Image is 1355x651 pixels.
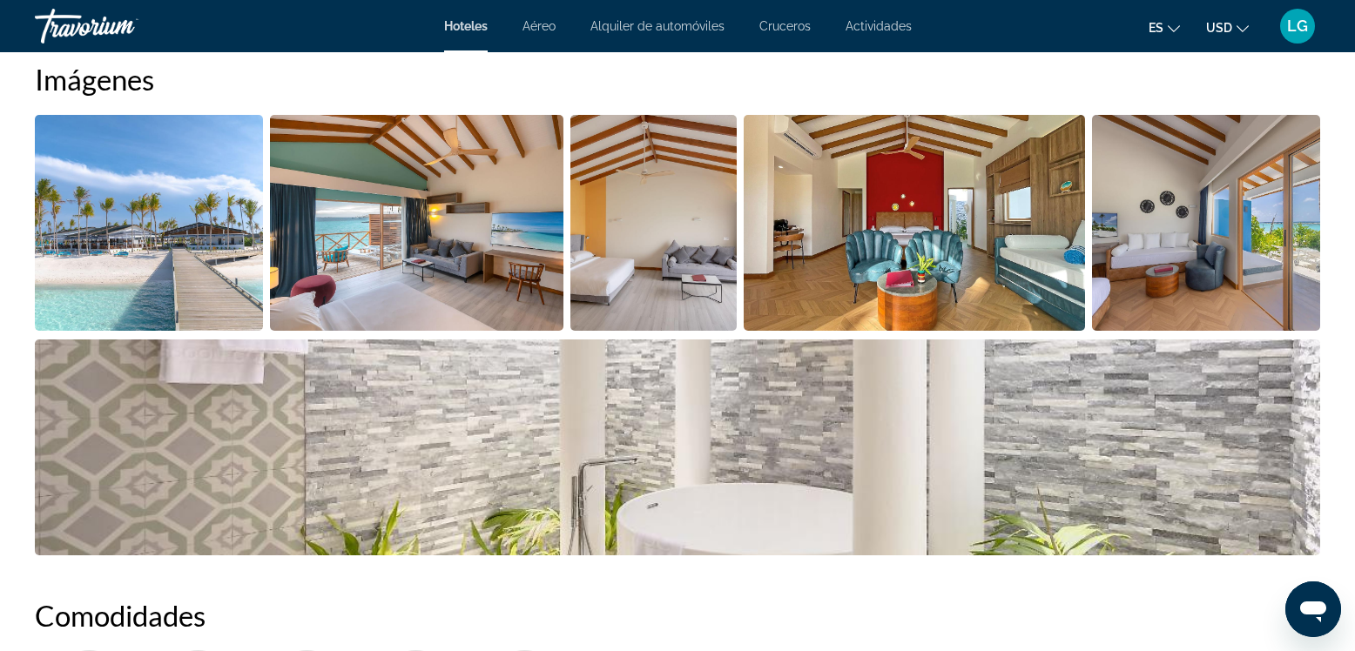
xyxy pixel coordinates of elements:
h2: Comodidades [35,598,1320,633]
button: Open full-screen image slider [570,114,738,332]
button: Open full-screen image slider [1092,114,1320,332]
a: Actividades [846,19,912,33]
iframe: Botón para iniciar la ventana de mensajería [1285,581,1341,637]
button: User Menu [1275,8,1320,44]
span: LG [1287,17,1308,35]
a: Travorium [35,3,209,49]
button: Open full-screen image slider [35,339,1320,556]
button: Change currency [1206,15,1249,40]
span: USD [1206,21,1232,35]
button: Open full-screen image slider [744,114,1085,332]
span: es [1149,21,1163,35]
a: Alquiler de automóviles [590,19,725,33]
button: Open full-screen image slider [35,114,263,332]
a: Aéreo [522,19,556,33]
h2: Imágenes [35,62,1320,97]
a: Cruceros [759,19,811,33]
button: Open full-screen image slider [270,114,563,332]
button: Change language [1149,15,1180,40]
a: Hoteles [444,19,488,33]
